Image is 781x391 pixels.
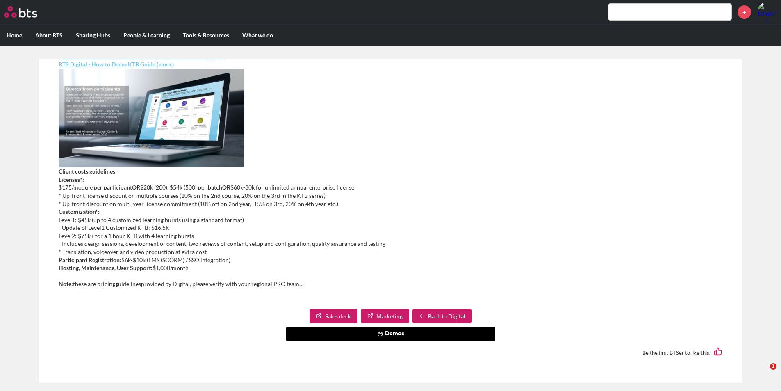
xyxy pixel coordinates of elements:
[310,309,357,324] a: Sales deck
[757,2,777,22] a: Profile
[412,309,472,324] a: Back to Digital
[361,309,409,324] a: Marketing
[59,208,100,215] strong: Customization*:
[59,61,174,68] a: BTS Digital - How to Demo KTB Guide (.docx)
[59,341,722,364] div: Be the first BTSer to like this.
[69,25,117,46] label: Sharing Hubs
[117,25,176,46] label: People & Learning
[59,280,73,287] strong: Note:
[59,256,121,263] strong: Participant Registration:
[29,25,69,46] label: About BTS
[4,6,37,18] img: BTS Logo
[132,184,140,191] strong: OR
[59,53,224,60] a: BTS Digital - Know The Business (KTB) Demo Presentation (.pptx)
[770,363,776,370] span: 1
[757,2,777,22] img: Edward Kellogg
[59,168,117,175] strong: Client costs guidelines:
[4,6,52,18] a: Go home
[59,176,84,183] strong: Licenses*:
[115,280,141,287] em: guidelines
[59,248,207,255] em: * Translation, voiceover and video production at extra cost
[176,25,236,46] label: Tools & Resources
[222,184,230,191] strong: OR
[738,5,751,19] a: +
[286,327,495,341] button: Demos
[236,25,280,46] label: What we do
[59,264,153,271] strong: Hosting, Maintenance, User Support:
[59,53,722,272] p: $175/module per participant $28k (200), $54k (500) per batch $60k-80k for unlimited annual enterp...
[59,280,722,288] p: these are pricing provided by Digital, please verify with your regional PRO team…
[753,363,773,383] iframe: Intercom live chat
